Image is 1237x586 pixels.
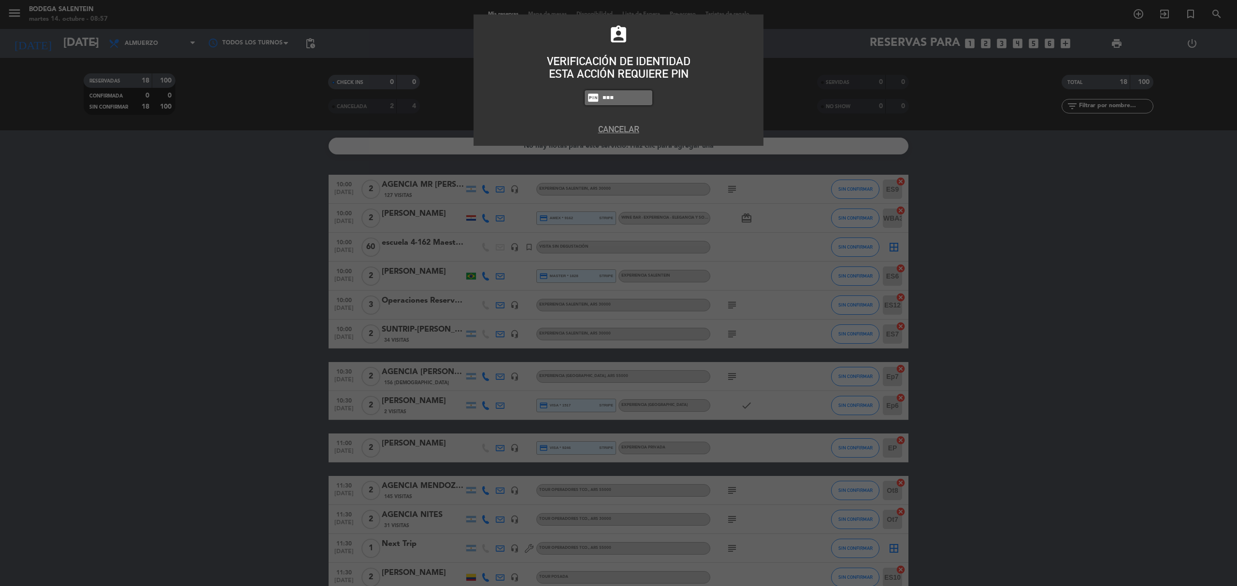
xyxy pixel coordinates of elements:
[481,55,756,68] div: VERIFICACIÓN DE IDENTIDAD
[602,92,650,103] input: 1234
[481,68,756,80] div: ESTA ACCIÓN REQUIERE PIN
[608,25,629,45] i: assignment_ind
[587,92,599,104] i: fiber_pin
[481,123,756,136] button: Cancelar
